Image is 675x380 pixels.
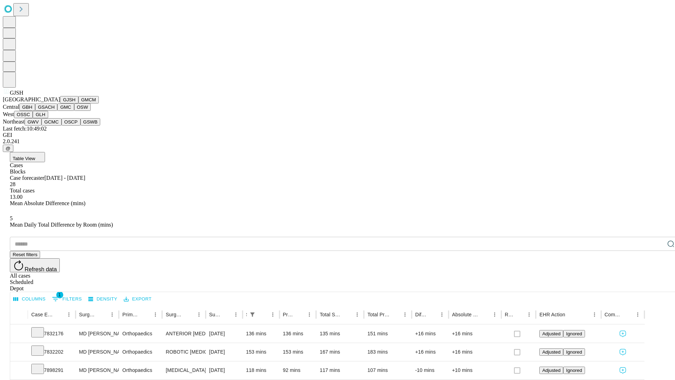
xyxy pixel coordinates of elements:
[209,361,239,379] div: [DATE]
[452,325,498,343] div: +16 mins
[246,312,247,317] div: Scheduled In Room Duration
[31,325,72,343] div: 7832176
[50,293,84,305] button: Show filters
[246,361,276,379] div: 118 mins
[590,310,599,319] button: Menu
[10,188,34,194] span: Total cases
[184,310,194,319] button: Sort
[209,343,239,361] div: [DATE]
[122,294,153,305] button: Export
[33,111,48,118] button: GLH
[539,312,565,317] div: EHR Action
[452,312,479,317] div: Absolute Difference
[3,145,13,152] button: @
[320,325,360,343] div: 135 mins
[12,294,47,305] button: Select columns
[14,328,24,340] button: Expand
[166,361,202,379] div: [MEDICAL_DATA] MEDIAL AND LATERAL MENISCECTOMY
[13,252,37,257] span: Reset filters
[437,310,447,319] button: Menu
[79,361,115,379] div: MD [PERSON_NAME] [PERSON_NAME]
[258,310,268,319] button: Sort
[490,310,500,319] button: Menu
[35,103,57,111] button: GSACH
[427,310,437,319] button: Sort
[10,251,40,258] button: Reset filters
[31,343,72,361] div: 7832202
[542,331,560,336] span: Adjusted
[3,138,672,145] div: 2.0.241
[415,361,445,379] div: -10 mins
[283,343,313,361] div: 153 mins
[13,156,35,161] span: Table View
[41,118,62,126] button: GCMC
[539,367,563,374] button: Adjusted
[54,310,64,319] button: Sort
[10,181,15,187] span: 28
[352,310,362,319] button: Menu
[10,152,45,162] button: Table View
[166,325,202,343] div: ANTERIOR [MEDICAL_DATA] TOTAL HIP
[10,258,60,272] button: Refresh data
[81,118,101,126] button: GSWB
[31,312,53,317] div: Case Epic Id
[367,325,408,343] div: 151 mins
[31,361,72,379] div: 7898291
[10,215,13,221] span: 5
[415,343,445,361] div: +16 mins
[542,349,560,355] span: Adjusted
[563,330,585,337] button: Ignored
[3,104,19,110] span: Central
[14,365,24,377] button: Expand
[79,343,115,361] div: MD [PERSON_NAME] [PERSON_NAME]
[166,312,183,317] div: Surgery Name
[342,310,352,319] button: Sort
[209,325,239,343] div: [DATE]
[141,310,150,319] button: Sort
[246,343,276,361] div: 153 mins
[633,310,643,319] button: Menu
[367,312,390,317] div: Total Predicted Duration
[194,310,204,319] button: Menu
[107,310,117,319] button: Menu
[10,175,44,181] span: Case forecaster
[524,310,534,319] button: Menu
[14,111,33,118] button: OSSC
[539,348,563,356] button: Adjusted
[62,118,81,126] button: OSCP
[97,310,107,319] button: Sort
[320,312,342,317] div: Total Scheduled Duration
[3,119,25,125] span: Northeast
[295,310,304,319] button: Sort
[320,343,360,361] div: 167 mins
[25,266,57,272] span: Refresh data
[122,325,159,343] div: Orthopaedics
[122,343,159,361] div: Orthopaedics
[14,346,24,359] button: Expand
[166,343,202,361] div: ROBOTIC [MEDICAL_DATA] KNEE TOTAL
[56,291,63,298] span: 1
[514,310,524,319] button: Sort
[415,325,445,343] div: +16 mins
[3,111,14,117] span: West
[563,367,585,374] button: Ignored
[623,310,633,319] button: Sort
[19,103,35,111] button: GBH
[566,331,582,336] span: Ignored
[25,118,41,126] button: GWV
[64,310,74,319] button: Menu
[247,310,257,319] div: 1 active filter
[542,368,560,373] span: Adjusted
[122,312,140,317] div: Primary Service
[10,222,113,228] span: Mean Daily Total Difference by Room (mins)
[44,175,85,181] span: [DATE] - [DATE]
[415,312,426,317] div: Difference
[283,361,313,379] div: 92 mins
[268,310,278,319] button: Menu
[400,310,410,319] button: Menu
[3,96,60,102] span: [GEOGRAPHIC_DATA]
[86,294,119,305] button: Density
[57,103,74,111] button: GMC
[221,310,231,319] button: Sort
[79,325,115,343] div: MD [PERSON_NAME] [PERSON_NAME]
